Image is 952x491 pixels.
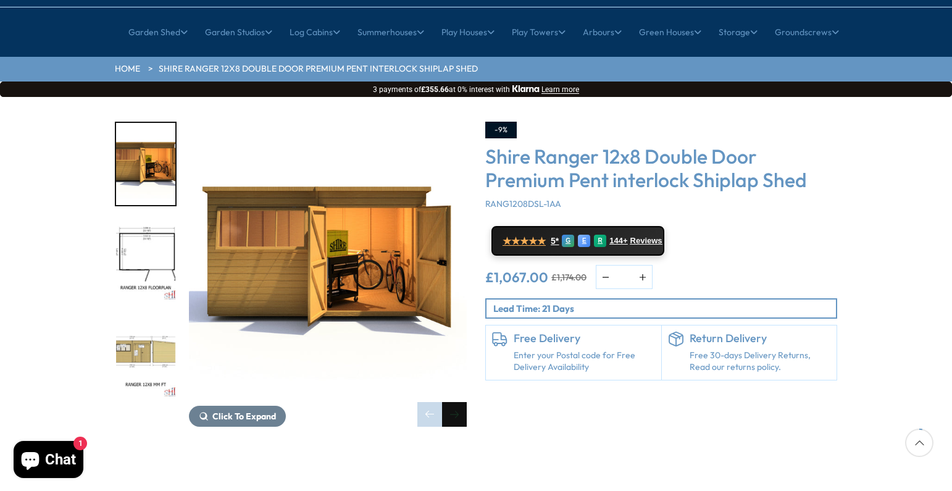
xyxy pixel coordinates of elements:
[441,17,495,48] a: Play Houses
[551,273,587,282] del: £1,174.00
[442,402,467,427] div: Next slide
[578,235,590,247] div: E
[690,350,831,374] p: Free 30-days Delivery Returns, Read our returns policy.
[609,236,627,246] span: 144+
[10,441,87,481] inbox-online-store-chat: Shopify online store chat
[630,236,662,246] span: Reviews
[485,122,517,138] div: -9%
[116,316,175,398] img: Ranger12x8MMFT_7a000551-6d2c-4b92-9205-3188a6add64d_200x200.jpg
[485,198,561,209] span: RANG1208DSL-1AA
[485,145,837,192] h3: Shire Ranger 12x8 Double Door Premium Pent interlock Shiplap Shed
[116,220,175,302] img: Ranger12x8FLOORPLAN_20a2bc7e-393f-4bbf-afeb-4e0f1ecb0a0e_200x200.jpg
[159,63,478,75] a: Shire Ranger 12x8 Double Door Premium Pent interlock Shiplap Shed
[583,17,622,48] a: Arbours
[357,17,424,48] a: Summerhouses
[212,411,276,422] span: Click To Expand
[493,302,836,315] p: Lead Time: 21 Days
[115,122,177,206] div: 1 / 9
[189,122,467,427] div: 1 / 9
[417,402,442,427] div: Previous slide
[594,235,606,247] div: R
[115,315,177,400] div: 3 / 9
[775,17,839,48] a: Groundscrews
[116,123,175,205] img: renderRanger12x8StyleC000lifestyle_eaa552e0-08e9-4b36-8588-210744d18d8f_200x200.jpg
[485,271,548,284] ins: £1,067.00
[128,17,188,48] a: Garden Shed
[690,332,831,345] h6: Return Delivery
[503,235,546,247] span: ★★★★★
[189,406,286,427] button: Click To Expand
[562,235,574,247] div: G
[514,332,655,345] h6: Free Delivery
[491,226,664,256] a: ★★★★★ 5* G E R 144+ Reviews
[639,17,701,48] a: Green Houses
[512,17,566,48] a: Play Towers
[290,17,340,48] a: Log Cabins
[189,122,467,400] img: Shire Ranger 12x8 Double Door Premium Pent interlock Shiplap Shed - Best Shed
[115,219,177,303] div: 2 / 9
[514,350,655,374] a: Enter your Postal code for Free Delivery Availability
[719,17,758,48] a: Storage
[205,17,272,48] a: Garden Studios
[115,63,140,75] a: HOME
